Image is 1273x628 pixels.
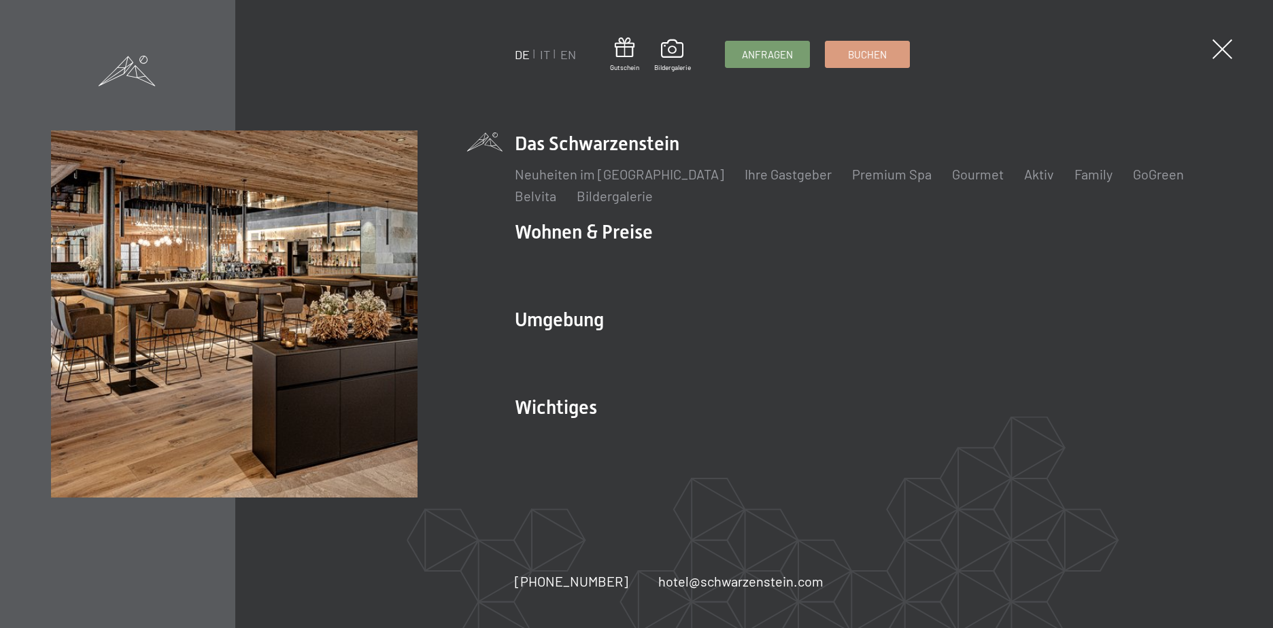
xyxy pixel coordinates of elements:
span: Anfragen [742,48,793,62]
a: Buchen [826,41,909,67]
span: Gutschein [610,63,639,72]
a: Gutschein [610,37,639,72]
a: Bildergalerie [654,39,691,72]
span: Buchen [848,48,887,62]
a: Neuheiten im [GEOGRAPHIC_DATA] [515,166,724,182]
span: [PHONE_NUMBER] [515,573,628,589]
a: Belvita [515,188,556,204]
a: Gourmet [952,166,1004,182]
a: IT [540,47,550,62]
a: Family [1074,166,1113,182]
a: [PHONE_NUMBER] [515,572,628,591]
img: Wellnesshotel Südtirol SCHWARZENSTEIN - Wellnessurlaub in den Alpen, Wandern und Wellness [51,130,418,497]
a: GoGreen [1133,166,1184,182]
a: EN [560,47,576,62]
span: Bildergalerie [654,63,691,72]
a: DE [515,47,530,62]
a: Premium Spa [852,166,932,182]
a: Aktiv [1024,166,1054,182]
a: Bildergalerie [577,188,653,204]
a: Ihre Gastgeber [745,166,832,182]
a: Anfragen [726,41,809,67]
a: hotel@schwarzenstein.com [658,572,824,591]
